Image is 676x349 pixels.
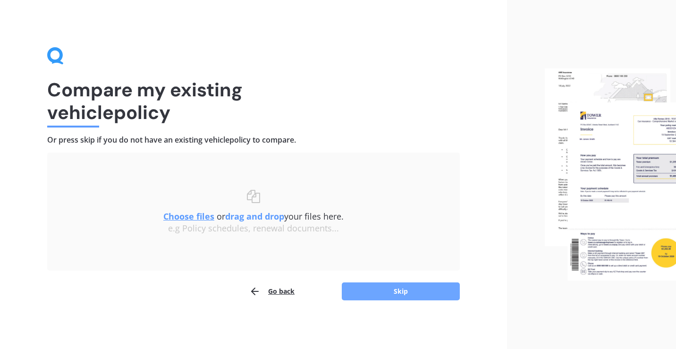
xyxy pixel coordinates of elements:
[47,135,460,145] h4: Or press skip if you do not have an existing vehicle policy to compare.
[225,211,284,222] b: drag and drop
[545,68,676,281] img: files.webp
[342,282,460,300] button: Skip
[163,211,344,222] span: or your files here.
[163,211,214,222] u: Choose files
[249,282,295,301] button: Go back
[66,223,441,234] div: e.g Policy schedules, renewal documents...
[47,78,460,124] h1: Compare my existing vehicle policy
